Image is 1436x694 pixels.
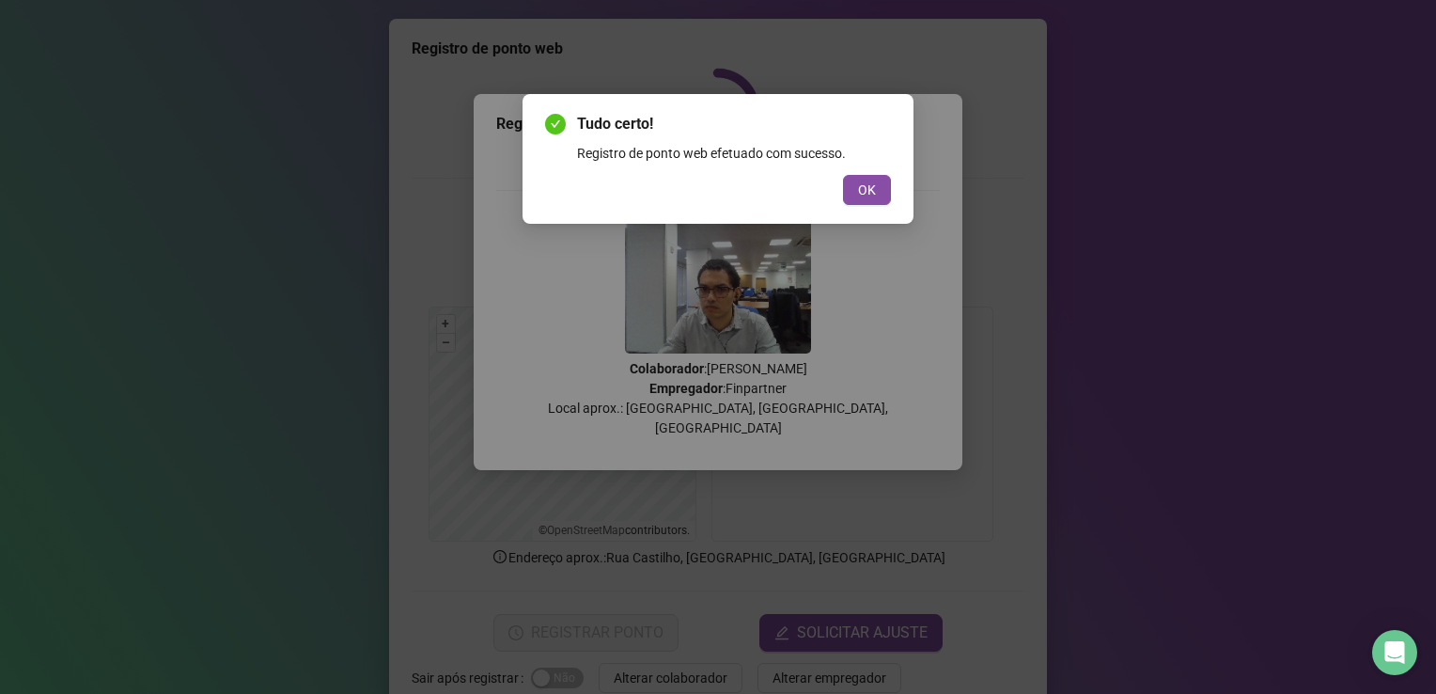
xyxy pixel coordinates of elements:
[577,113,891,135] span: Tudo certo!
[858,180,876,200] span: OK
[545,114,566,134] span: check-circle
[577,143,891,164] div: Registro de ponto web efetuado com sucesso.
[843,175,891,205] button: OK
[1372,630,1417,675] div: Open Intercom Messenger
